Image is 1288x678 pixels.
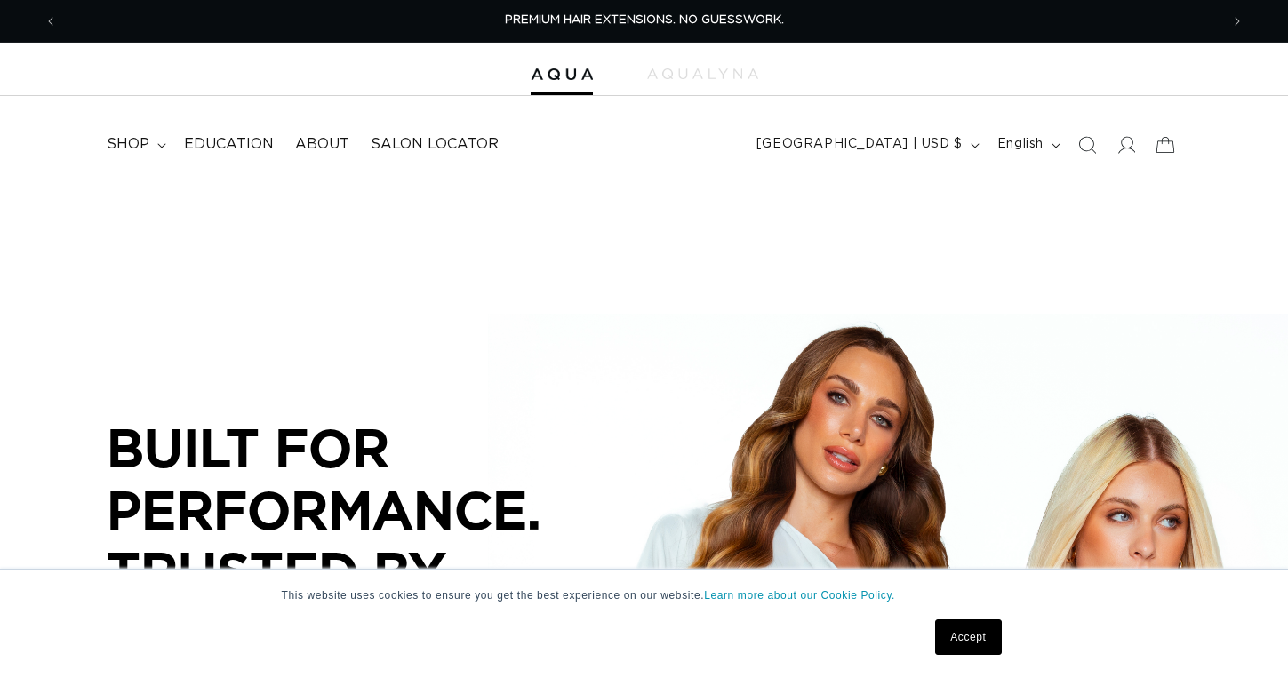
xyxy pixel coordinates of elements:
[647,68,758,79] img: aqualyna.com
[1068,125,1107,164] summary: Search
[295,135,349,154] span: About
[107,417,640,664] p: BUILT FOR PERFORMANCE. TRUSTED BY PROFESSIONALS.
[284,124,360,164] a: About
[184,135,274,154] span: Education
[371,135,499,154] span: Salon Locator
[282,587,1007,603] p: This website uses cookies to ensure you get the best experience on our website.
[987,128,1068,162] button: English
[31,4,70,38] button: Previous announcement
[531,68,593,81] img: Aqua Hair Extensions
[173,124,284,164] a: Education
[746,128,987,162] button: [GEOGRAPHIC_DATA] | USD $
[107,135,149,154] span: shop
[96,124,173,164] summary: shop
[935,619,1001,655] a: Accept
[704,589,895,602] a: Learn more about our Cookie Policy.
[360,124,509,164] a: Salon Locator
[505,14,784,26] span: PREMIUM HAIR EXTENSIONS. NO GUESSWORK.
[1218,4,1257,38] button: Next announcement
[997,135,1044,154] span: English
[756,135,963,154] span: [GEOGRAPHIC_DATA] | USD $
